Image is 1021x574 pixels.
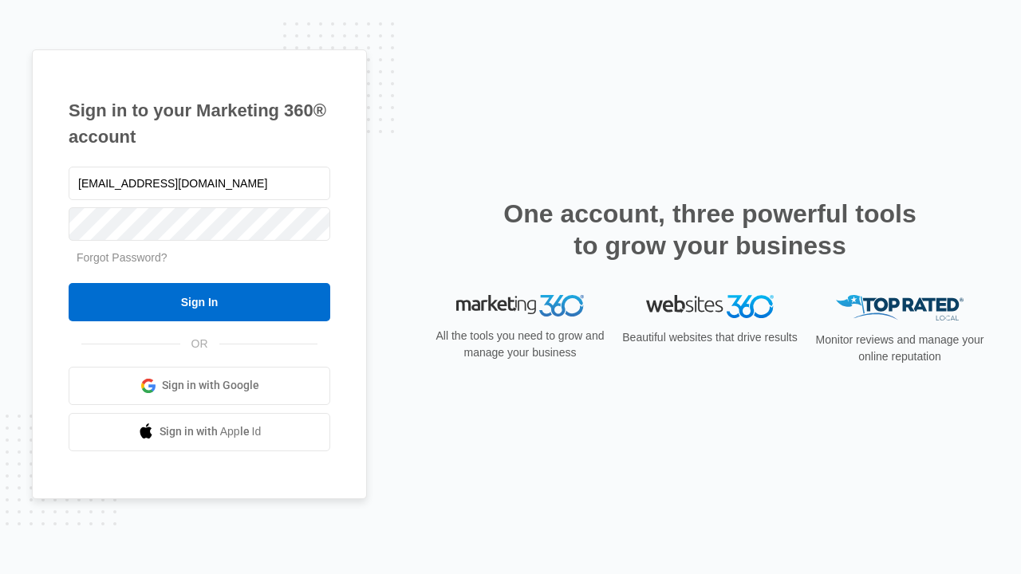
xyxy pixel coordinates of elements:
[69,167,330,200] input: Email
[431,328,609,361] p: All the tools you need to grow and manage your business
[160,423,262,440] span: Sign in with Apple Id
[810,332,989,365] p: Monitor reviews and manage your online reputation
[69,413,330,451] a: Sign in with Apple Id
[646,295,774,318] img: Websites 360
[69,97,330,150] h1: Sign in to your Marketing 360® account
[69,283,330,321] input: Sign In
[836,295,964,321] img: Top Rated Local
[621,329,799,346] p: Beautiful websites that drive results
[456,295,584,317] img: Marketing 360
[69,367,330,405] a: Sign in with Google
[180,336,219,352] span: OR
[77,251,168,264] a: Forgot Password?
[499,198,921,261] h2: One account, three powerful tools to grow your business
[162,377,259,394] span: Sign in with Google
